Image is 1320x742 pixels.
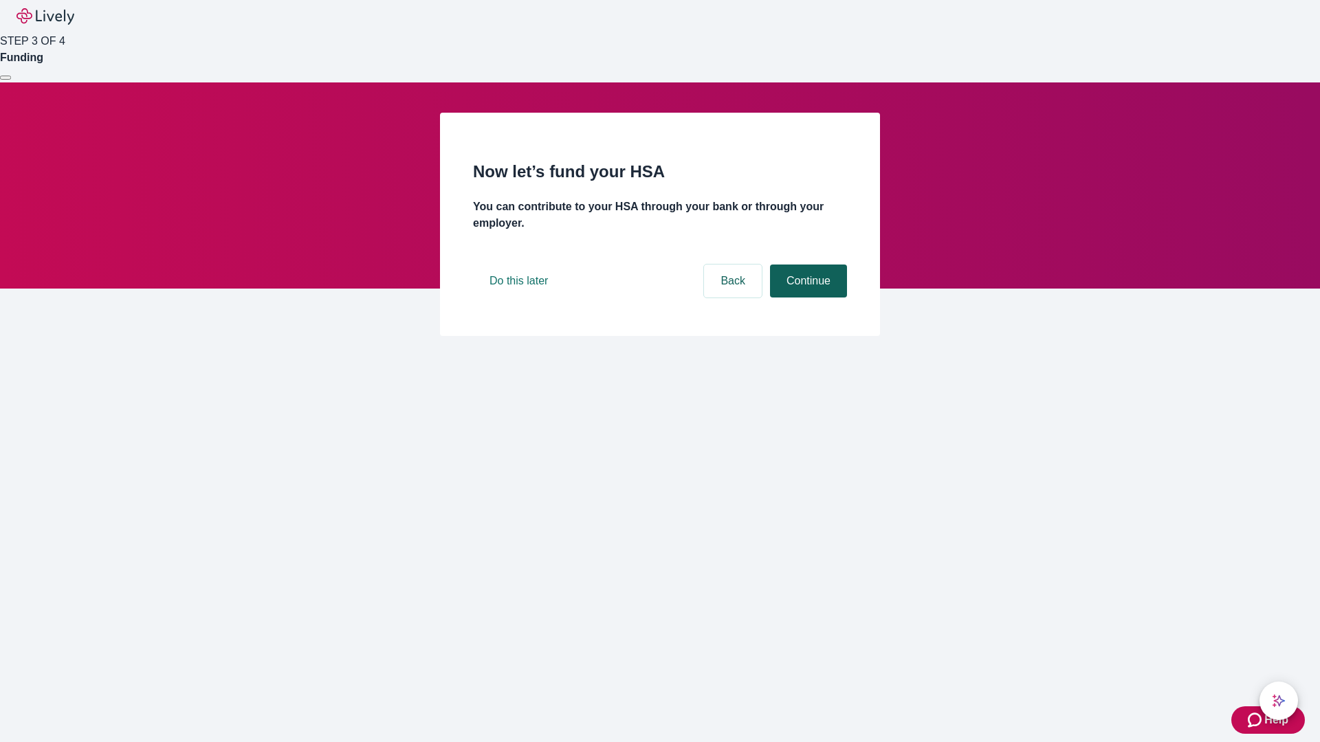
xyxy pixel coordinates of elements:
svg: Lively AI Assistant [1272,694,1286,708]
span: Help [1264,712,1288,728]
img: Lively [16,8,74,25]
button: Back [704,265,762,297]
svg: Zendesk support icon [1248,712,1264,728]
button: Zendesk support iconHelp [1231,706,1305,734]
h2: Now let’s fund your HSA [473,159,847,184]
button: Do this later [473,265,564,297]
button: chat [1259,682,1298,720]
button: Continue [770,265,847,297]
h4: You can contribute to your HSA through your bank or through your employer. [473,199,847,232]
